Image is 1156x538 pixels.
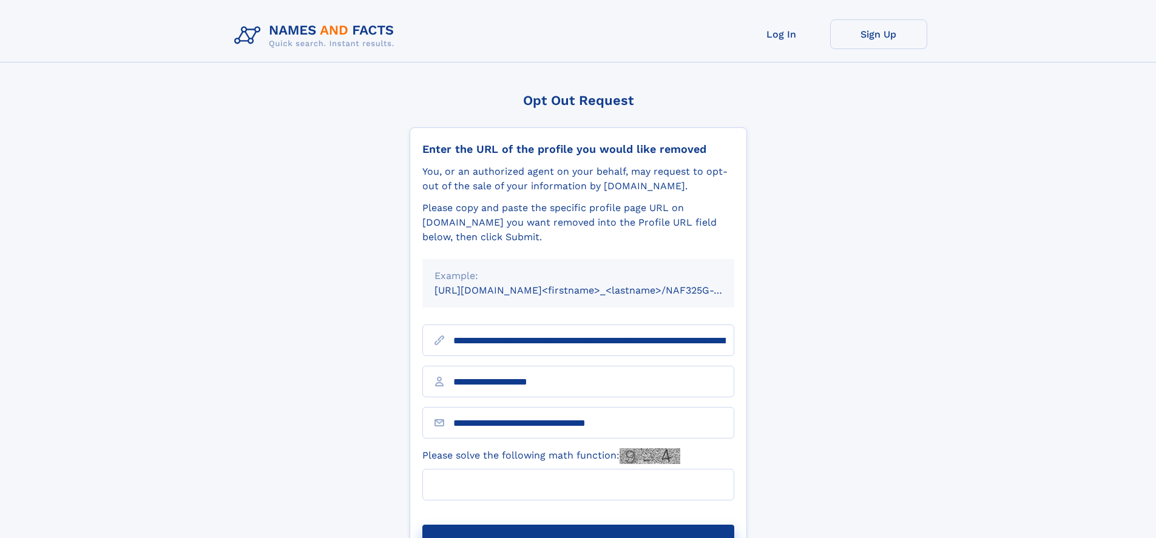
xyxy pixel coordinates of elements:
[434,269,722,283] div: Example:
[422,164,734,193] div: You, or an authorized agent on your behalf, may request to opt-out of the sale of your informatio...
[410,93,747,108] div: Opt Out Request
[733,19,830,49] a: Log In
[229,19,404,52] img: Logo Names and Facts
[422,201,734,244] div: Please copy and paste the specific profile page URL on [DOMAIN_NAME] you want removed into the Pr...
[422,143,734,156] div: Enter the URL of the profile you would like removed
[830,19,927,49] a: Sign Up
[422,448,680,464] label: Please solve the following math function:
[434,284,757,296] small: [URL][DOMAIN_NAME]<firstname>_<lastname>/NAF325G-xxxxxxxx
